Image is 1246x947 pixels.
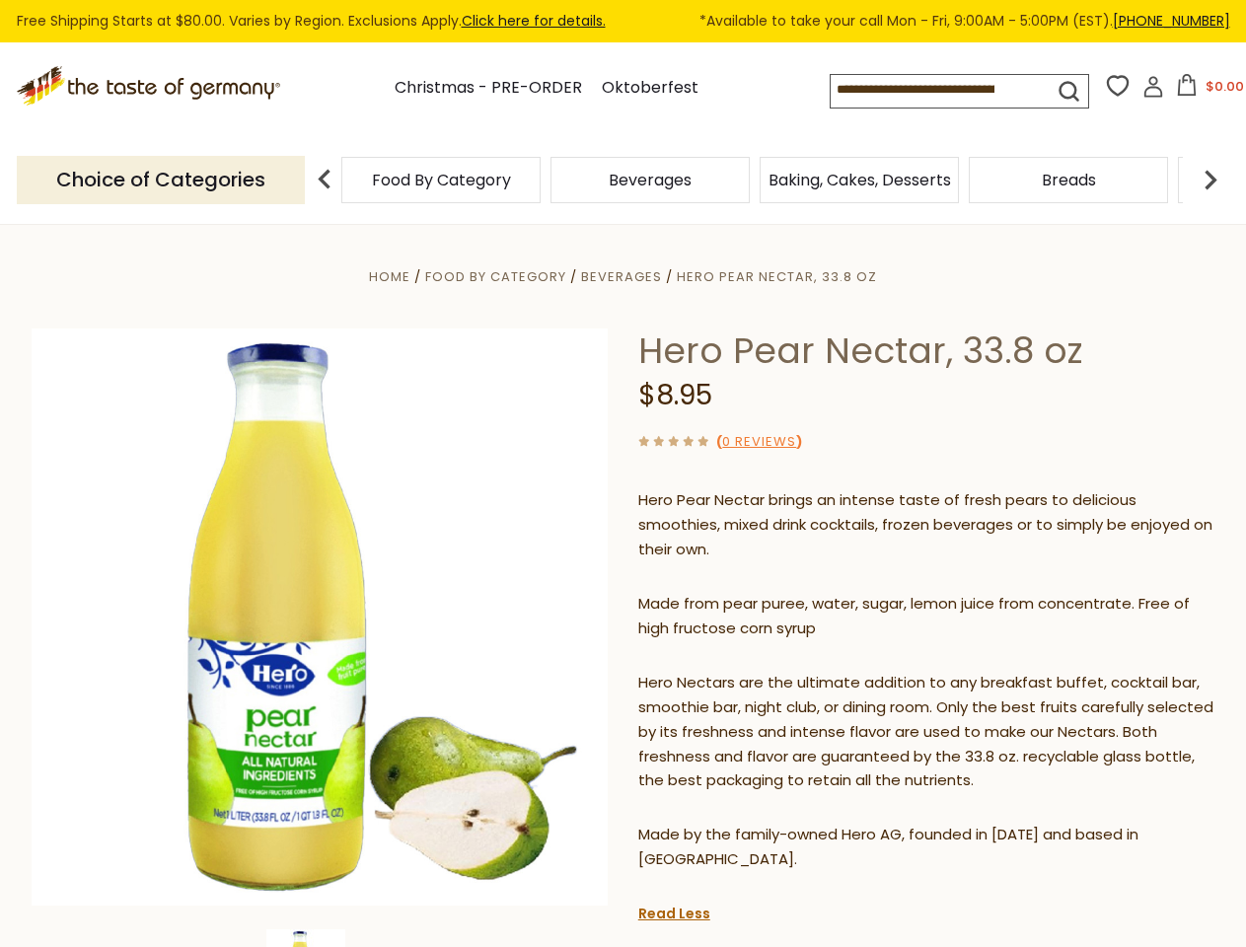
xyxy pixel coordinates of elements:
img: previous arrow [305,160,344,199]
a: 0 Reviews [722,432,796,453]
a: Home [369,267,410,286]
p: Hero Nectars are the ultimate addition to any breakfast buffet, cocktail bar, smoothie bar, night... [638,671,1215,794]
a: Breads [1042,173,1096,187]
a: Read Less [638,904,710,923]
a: Beverages [581,267,662,286]
p: Made by the family-owned Hero AG, founded in [DATE] and based in [GEOGRAPHIC_DATA]. [638,823,1215,872]
a: Food By Category [425,267,566,286]
a: [PHONE_NUMBER] [1113,11,1230,31]
img: Hero Pear Nectar, 33.8 oz [32,328,609,906]
a: Beverages [609,173,692,187]
p: Hero Pear Nectar brings an intense taste of fresh pears to delicious smoothies, mixed drink cockt... [638,488,1215,562]
p: Made from pear puree, water, sugar, lemon juice from concentrate. Free of high fructose corn syrup​ [638,592,1215,641]
a: Baking, Cakes, Desserts [769,173,951,187]
img: next arrow [1191,160,1230,199]
span: ( ) [716,432,802,451]
p: Choice of Categories [17,156,305,204]
span: $0.00 [1206,77,1244,96]
div: Free Shipping Starts at $80.00. Varies by Region. Exclusions Apply. [17,10,1230,33]
a: Christmas - PRE-ORDER [395,75,582,102]
a: Click here for details. [462,11,606,31]
a: Hero Pear Nectar, 33.8 oz [677,267,877,286]
span: $8.95 [638,376,712,414]
a: Oktoberfest [602,75,698,102]
h1: Hero Pear Nectar, 33.8 oz [638,328,1215,373]
span: *Available to take your call Mon - Fri, 9:00AM - 5:00PM (EST). [699,10,1230,33]
a: Food By Category [372,173,511,187]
